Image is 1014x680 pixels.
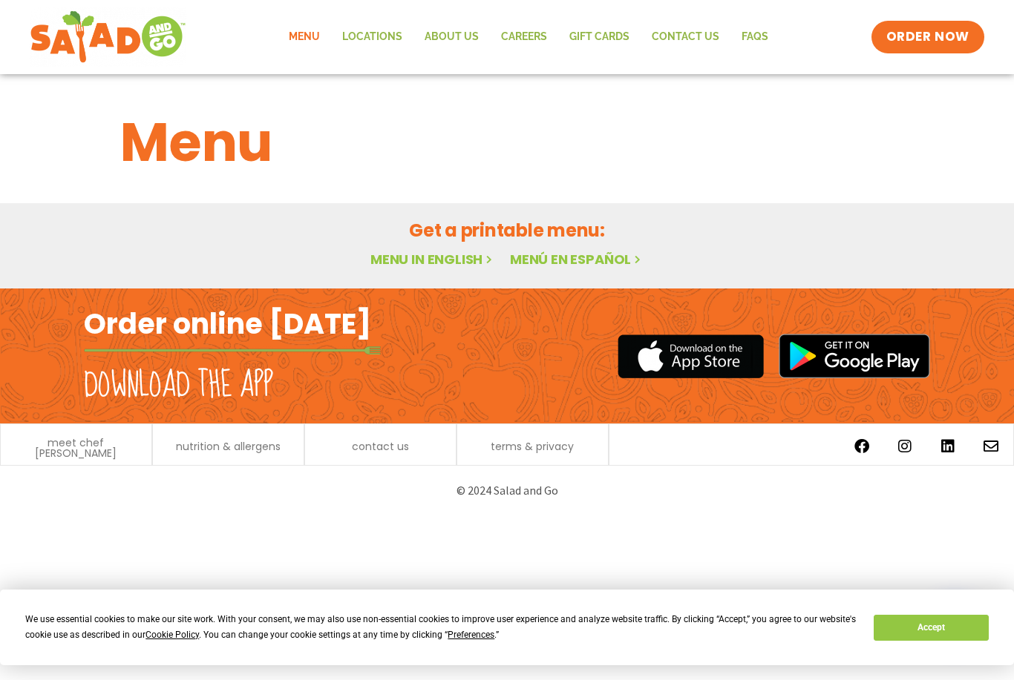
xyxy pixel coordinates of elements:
[278,20,779,54] nav: Menu
[84,365,273,406] h2: Download the app
[618,332,764,380] img: appstore
[490,20,558,54] a: Careers
[641,20,730,54] a: Contact Us
[278,20,331,54] a: Menu
[30,7,186,67] img: new-SAG-logo-768×292
[176,441,281,452] a: nutrition & allergens
[874,615,988,641] button: Accept
[84,306,371,342] h2: Order online [DATE]
[120,217,894,243] h2: Get a printable menu:
[84,346,381,354] img: fork
[448,630,494,640] span: Preferences
[91,481,923,501] p: © 2024 Salad and Go
[491,441,574,452] a: terms & privacy
[510,250,644,268] a: Menú en español
[871,21,984,53] a: ORDER NOW
[370,250,495,268] a: Menu in English
[120,102,894,182] h1: Menu
[25,612,856,643] div: We use essential cookies to make our site work. With your consent, we may also use non-essential ...
[730,20,779,54] a: FAQs
[8,438,144,458] a: meet chef [PERSON_NAME]
[145,630,199,640] span: Cookie Policy
[886,28,969,46] span: ORDER NOW
[352,441,409,452] a: contact us
[779,334,930,378] img: google_play
[558,20,641,54] a: GIFT CARDS
[331,20,413,54] a: Locations
[413,20,490,54] a: About Us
